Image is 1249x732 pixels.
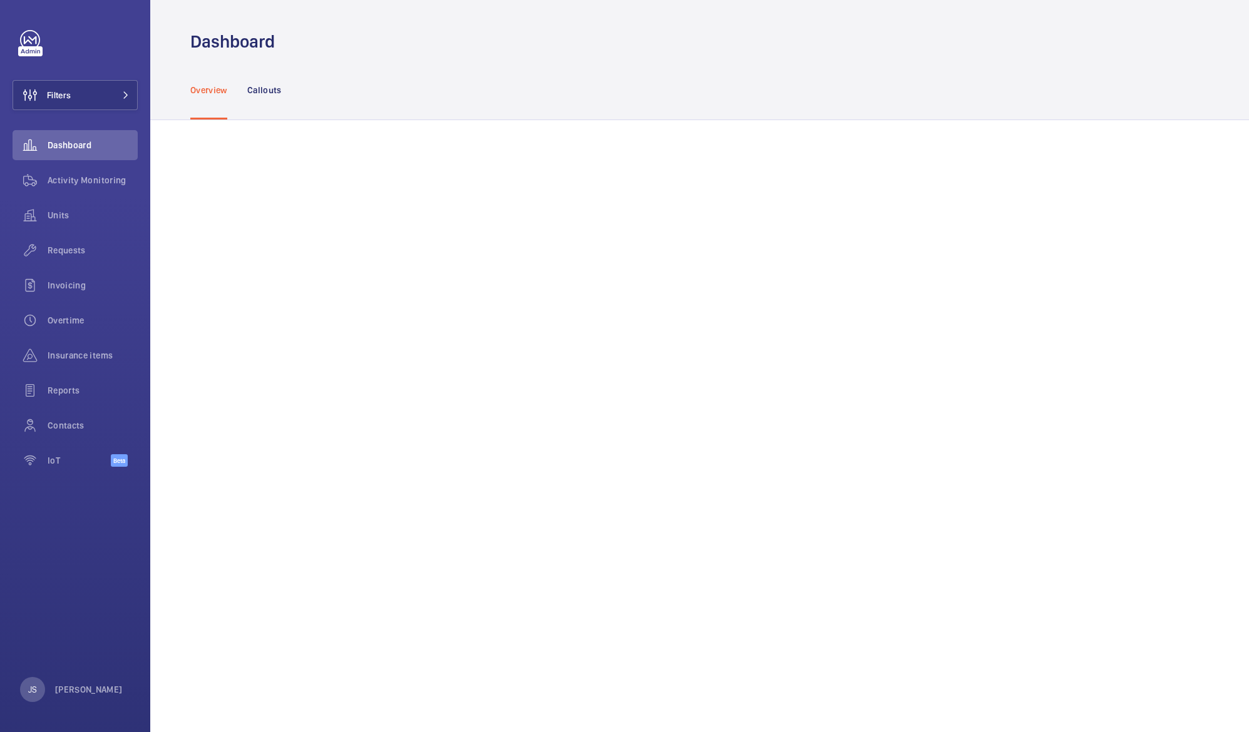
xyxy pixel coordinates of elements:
p: Overview [190,84,227,96]
h1: Dashboard [190,30,282,53]
span: Contacts [48,419,138,432]
span: Invoicing [48,279,138,292]
span: Beta [111,454,128,467]
p: Callouts [247,84,282,96]
p: JS [28,683,37,696]
span: Requests [48,244,138,257]
button: Filters [13,80,138,110]
p: [PERSON_NAME] [55,683,123,696]
span: Insurance items [48,349,138,362]
span: Filters [47,89,71,101]
span: Dashboard [48,139,138,151]
span: Reports [48,384,138,397]
span: Overtime [48,314,138,327]
span: Activity Monitoring [48,174,138,186]
span: IoT [48,454,111,467]
span: Units [48,209,138,221]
